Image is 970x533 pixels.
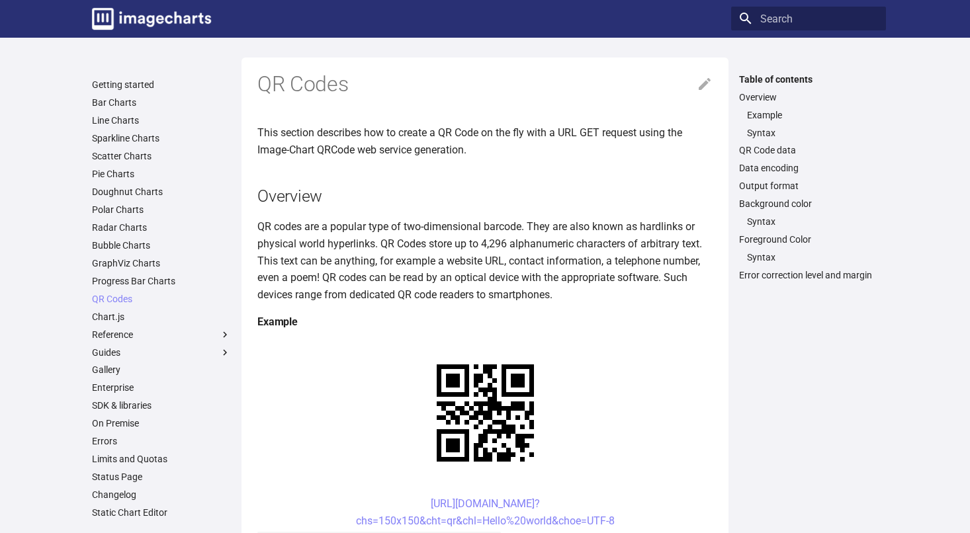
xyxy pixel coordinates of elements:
[92,97,231,108] a: Bar Charts
[739,109,878,139] nav: Overview
[739,251,878,263] nav: Foreground Color
[739,180,878,192] a: Output format
[747,251,878,263] a: Syntax
[257,124,713,158] p: This section describes how to create a QR Code on the fly with a URL GET request using the Image-...
[356,497,615,527] a: [URL][DOMAIN_NAME]?chs=150x150&cht=qr&chl=Hello%20world&choe=UTF-8
[257,218,713,303] p: QR codes are a popular type of two-dimensional barcode. They are also known as hardlinks or physi...
[731,7,886,30] input: Search
[739,144,878,156] a: QR Code data
[92,329,231,341] label: Reference
[731,73,886,85] label: Table of contents
[739,233,878,245] a: Foreground Color
[92,507,231,518] a: Static Chart Editor
[92,311,231,323] a: Chart.js
[92,364,231,376] a: Gallery
[92,382,231,393] a: Enterprise
[92,293,231,305] a: QR Codes
[92,8,211,30] img: logo
[92,79,231,91] a: Getting started
[92,417,231,429] a: On Premise
[92,168,231,180] a: Pie Charts
[731,73,886,282] nav: Table of contents
[92,114,231,126] a: Line Charts
[92,275,231,287] a: Progress Bar Charts
[414,341,557,485] img: chart
[87,3,216,35] a: Image-Charts documentation
[92,453,231,465] a: Limits and Quotas
[92,204,231,216] a: Polar Charts
[739,269,878,281] a: Error correction level and margin
[92,399,231,411] a: SDK & libraries
[747,127,878,139] a: Syntax
[747,216,878,227] a: Syntax
[739,216,878,227] nav: Background color
[92,150,231,162] a: Scatter Charts
[92,347,231,358] label: Guides
[92,435,231,447] a: Errors
[739,162,878,174] a: Data encoding
[739,91,878,103] a: Overview
[257,184,713,208] h2: Overview
[92,132,231,144] a: Sparkline Charts
[92,489,231,501] a: Changelog
[257,71,713,99] h1: QR Codes
[92,222,231,233] a: Radar Charts
[92,239,231,251] a: Bubble Charts
[92,257,231,269] a: GraphViz Charts
[747,109,878,121] a: Example
[257,313,713,331] h4: Example
[92,471,231,483] a: Status Page
[92,186,231,198] a: Doughnut Charts
[739,198,878,210] a: Background color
